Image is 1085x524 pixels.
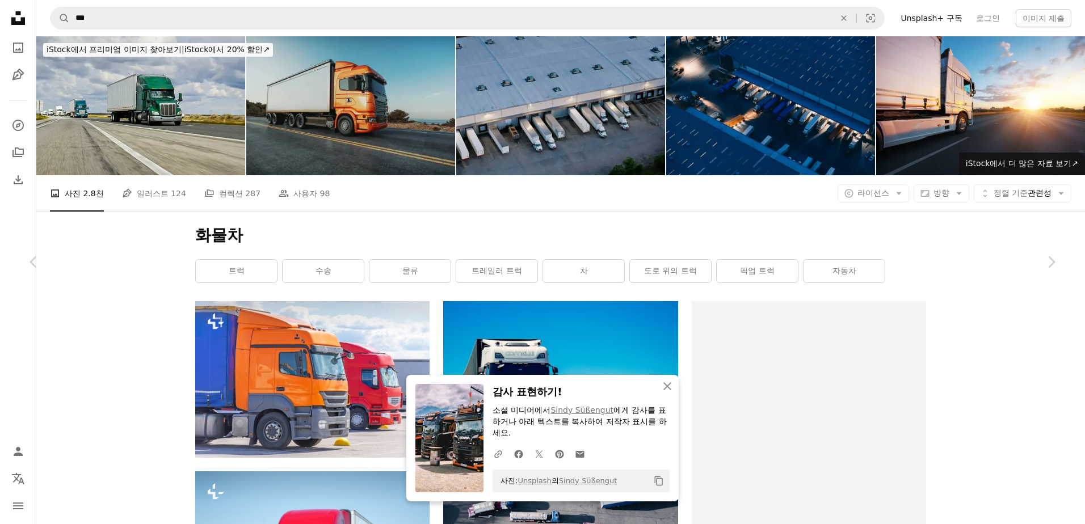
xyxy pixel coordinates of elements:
[914,184,969,202] button: 방향
[171,187,186,200] span: 124
[122,175,186,212] a: 일러스트 124
[549,442,570,465] a: Pinterest에 공유
[7,467,30,490] button: 언어
[369,260,451,282] a: 물류
[495,472,617,490] span: 사진: 의
[550,405,613,415] a: Sindy Süßengut
[518,476,551,485] a: Unsplash
[994,188,1028,197] span: 정렬 기준
[283,260,364,282] a: 수송
[245,187,260,200] span: 287
[1017,208,1085,316] a: 다음
[717,260,798,282] a: 픽업 트럭
[933,188,949,197] span: 방향
[456,260,537,282] a: 트레일러 트럭
[246,36,455,175] img: 해질녘 텅 빈 고속도로를 달리는 세련된 빨간색 세미 트럭은 힘과 현대적인 교통 수단을 보여줍니다.
[876,36,1085,175] img: European truck driving on the asphalt road in rural landscape at sunset
[1016,9,1071,27] button: 이미지 제출
[195,374,430,384] a: 주차, 도로화물 화물 트럭 운송에 세미 트럭 트레일러
[320,187,330,200] span: 98
[529,442,549,465] a: Twitter에 공유
[894,9,969,27] a: Unsplash+ 구독
[804,260,885,282] a: 자동차
[857,7,884,29] button: 시각적 검색
[831,7,856,29] button: 삭제
[196,260,277,282] a: 트럭
[974,184,1071,202] button: 정렬 기준관련성
[493,384,670,400] h3: 감사 표현하기!
[51,7,70,29] button: Unsplash 검색
[969,9,1007,27] a: 로그인
[7,141,30,164] a: 컬렉션
[195,225,926,246] h1: 화물차
[7,36,30,59] a: 사진
[966,159,1078,168] span: iStock에서 더 많은 자료 보기 ↗
[559,476,617,485] a: Sindy Süßengut
[649,471,668,491] button: 클립보드에 복사하기
[204,175,260,212] a: 컬렉션 287
[838,184,909,202] button: 라이선스
[959,153,1085,175] a: iStock에서 더 많은 자료 보기↗
[47,45,270,54] span: iStock에서 20% 할인 ↗
[195,301,430,457] img: 주차, 도로화물 화물 트럭 운송에 세미 트럭 트레일러
[508,442,529,465] a: Facebook에 공유
[493,405,670,439] p: 소셜 미디어에서 에게 감사를 표하거나 아래 텍스트를 복사하여 저작자 표시를 하세요.
[666,36,875,175] img: Aerial View of the Logistics and Distribution Center at Night
[7,495,30,517] button: 메뉴
[570,442,590,465] a: 이메일로 공유에 공유
[7,440,30,463] a: 로그인 / 가입
[994,188,1052,199] span: 관련성
[36,36,245,175] img: 흐린 날 5번 주간 고속도로를 빠져나가는 녹색 트럭
[47,45,184,54] span: iStock에서 프리미엄 이미지 찾아보기 |
[443,374,678,384] a: 낮 동안 도로에 흰색 트럭
[279,175,330,212] a: 사용자 98
[543,260,624,282] a: 차
[456,36,665,175] img: 텍사스 주 휴스턴의 창고에 주차된 트럭의 조감도 촬영
[7,168,30,191] a: 다운로드 내역
[50,7,885,29] form: 사이트 전체에서 이미지 찾기
[7,64,30,86] a: 일러스트
[630,260,711,282] a: 도로 위의 트럭
[857,188,889,197] span: 라이선스
[7,114,30,137] a: 탐색
[36,36,280,64] a: iStock에서 프리미엄 이미지 찾아보기|iStock에서 20% 할인↗
[443,301,678,457] img: 낮 동안 도로에 흰색 트럭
